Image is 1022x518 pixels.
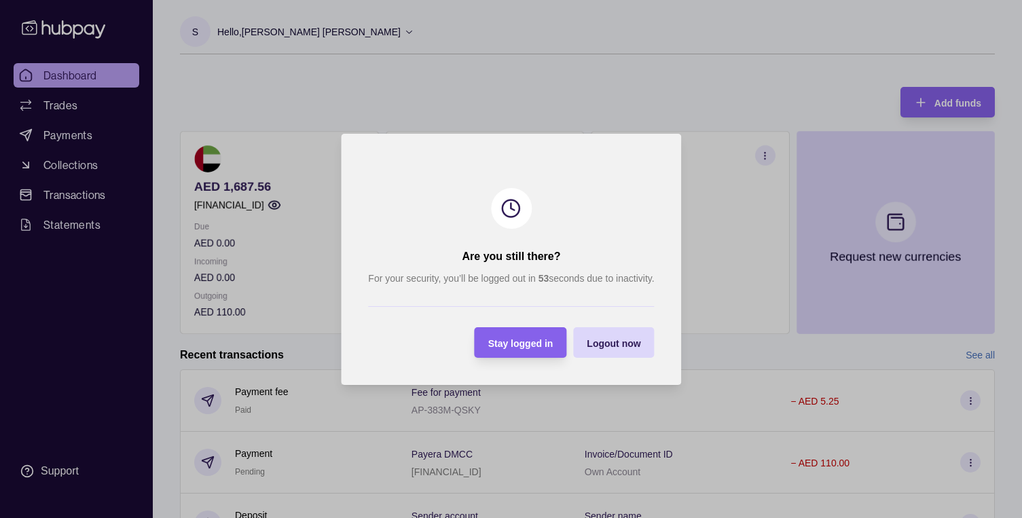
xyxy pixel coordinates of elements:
button: Logout now [573,327,654,358]
h2: Are you still there? [462,249,560,264]
button: Stay logged in [474,327,566,358]
span: Stay logged in [488,337,553,348]
strong: 53 [538,273,549,284]
p: For your security, you’ll be logged out in seconds due to inactivity. [368,271,654,286]
span: Logout now [587,337,640,348]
